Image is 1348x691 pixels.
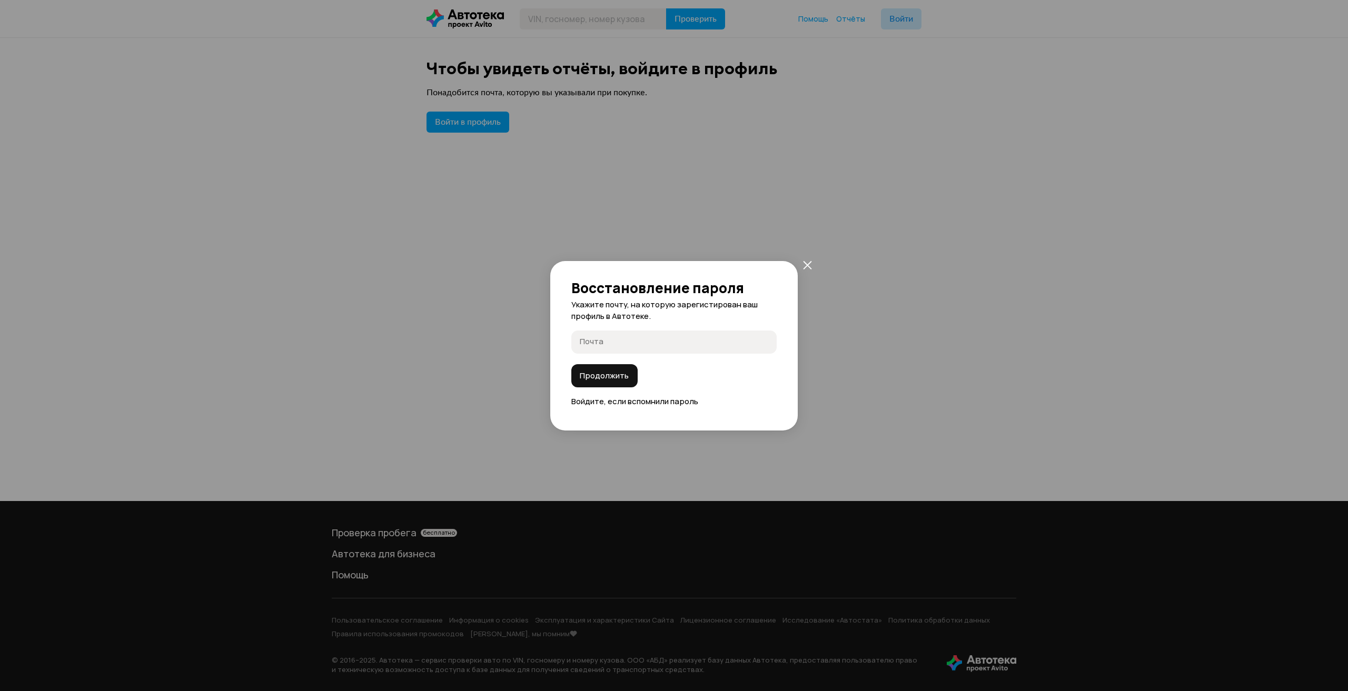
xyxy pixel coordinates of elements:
h2: Восстановление пароля [571,280,777,296]
button: закрыть [798,256,817,275]
input: Почта [580,336,771,347]
a: Войдите [571,396,604,407]
span: Продолжить [580,370,629,381]
button: Продолжить [571,364,638,387]
p: , если вспомнили пароль [571,396,777,407]
p: Укажите почту, на которую зарегистирован ваш профиль в Автотеке. [571,299,777,322]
